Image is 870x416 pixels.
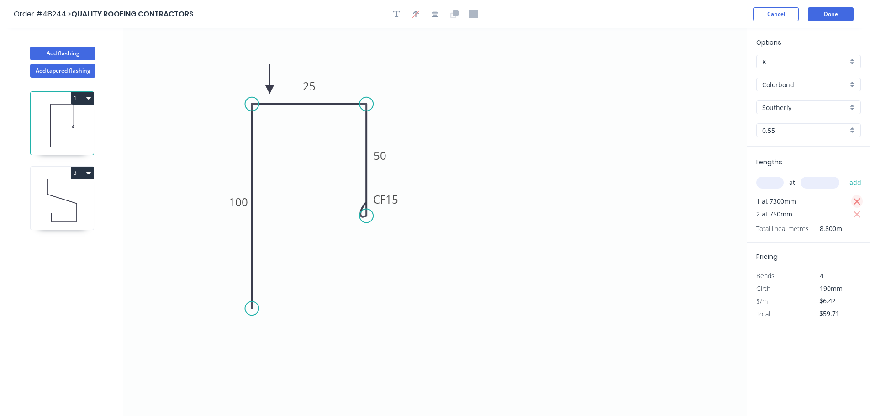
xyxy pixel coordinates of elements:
[762,80,848,90] input: Material
[789,176,795,189] span: at
[809,222,842,235] span: 8.800m
[385,192,398,207] tspan: 15
[756,271,775,280] span: Bends
[71,167,94,179] button: 3
[30,64,95,78] button: Add tapered flashing
[123,28,747,416] svg: 0
[762,103,848,112] input: Colour
[756,252,778,261] span: Pricing
[820,271,823,280] span: 4
[756,284,770,293] span: Girth
[808,7,854,21] button: Done
[845,175,866,190] button: add
[30,47,95,60] button: Add flashing
[753,7,799,21] button: Cancel
[756,195,796,208] span: 1 at 7300mm
[71,9,194,19] span: QUALITY ROOFING CONTRACTORS
[756,222,809,235] span: Total lineal metres
[373,192,385,207] tspan: CF
[756,158,782,167] span: Lengths
[756,38,781,47] span: Options
[756,208,792,221] span: 2 at 750mm
[756,297,768,305] span: $/m
[374,148,386,163] tspan: 50
[820,284,843,293] span: 190mm
[762,57,848,67] input: Price level
[71,92,94,105] button: 1
[762,126,848,135] input: Thickness
[229,195,248,210] tspan: 100
[303,79,316,94] tspan: 25
[756,310,770,318] span: Total
[14,9,71,19] span: Order #48244 >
